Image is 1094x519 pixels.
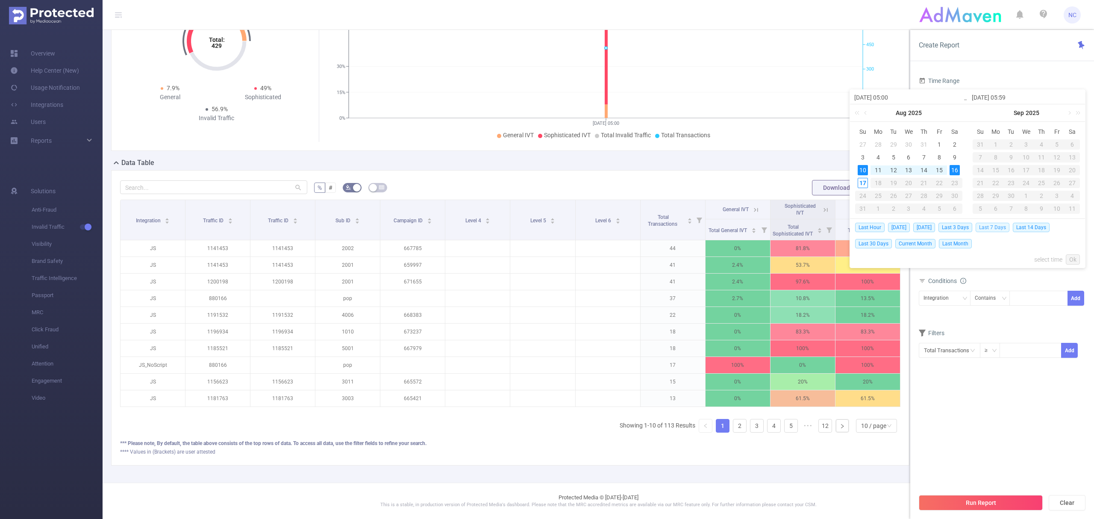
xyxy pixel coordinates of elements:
div: Sort [165,217,170,222]
span: Engagement [32,372,103,389]
div: 3 [1019,139,1034,150]
span: Sophisticated IVT [785,203,816,216]
i: icon: table [379,185,384,190]
div: Sophisticated [217,93,310,102]
td: September 10, 2025 [1019,151,1034,164]
th: Wed [901,125,917,138]
div: 18 [870,178,886,188]
span: Total Invalid Traffic [601,132,651,139]
div: 10 [858,165,868,175]
span: Attention [32,355,103,372]
span: Passport [32,287,103,304]
td: August 9, 2025 [947,151,962,164]
div: 27 [858,139,868,150]
span: Brand Safety [32,253,103,270]
div: 23 [947,178,962,188]
a: 2 [733,419,746,432]
div: 17 [1019,165,1034,175]
div: 15 [934,165,944,175]
span: We [1019,128,1034,136]
td: October 11, 2025 [1065,202,1080,215]
div: General [124,93,217,102]
div: Sort [293,217,298,222]
td: August 28, 2025 [916,189,932,202]
td: September 8, 2025 [988,151,1003,164]
div: 4 [873,152,883,162]
span: Th [1034,128,1049,136]
td: October 3, 2025 [1049,189,1065,202]
td: August 17, 2025 [855,177,870,189]
td: September 9, 2025 [1003,151,1019,164]
td: September 4, 2025 [916,202,932,215]
div: 31 [973,139,988,150]
button: Run Report [919,495,1043,510]
td: August 31, 2025 [973,138,988,151]
div: 26 [886,191,901,201]
td: August 5, 2025 [886,151,901,164]
td: August 23, 2025 [947,177,962,189]
span: Create Report [919,41,959,49]
i: icon: down [962,296,968,302]
div: 6 [988,203,1003,214]
div: 1 [1019,191,1034,201]
div: 1 [988,139,1003,150]
button: Add [1061,343,1078,358]
a: Aug [895,104,907,121]
tspan: 429 [212,42,222,49]
i: icon: caret-up [293,217,297,219]
td: August 7, 2025 [916,151,932,164]
th: Mon [870,125,886,138]
span: Solutions [31,183,56,200]
th: Thu [916,125,932,138]
div: 25 [1034,178,1049,188]
td: July 29, 2025 [886,138,901,151]
span: Fr [1049,128,1065,136]
i: icon: caret-up [355,217,360,219]
a: 5 [785,419,797,432]
div: 3 [1049,191,1065,201]
span: 56.9% [212,106,228,112]
td: October 6, 2025 [988,202,1003,215]
td: October 10, 2025 [1049,202,1065,215]
div: 13 [903,165,914,175]
div: 28 [916,191,932,201]
span: Traffic Intelligence [32,270,103,287]
a: 1 [716,419,729,432]
div: Invalid Traffic [170,114,263,123]
i: Filter menu [693,200,705,240]
td: August 4, 2025 [870,151,886,164]
input: End date [972,92,1081,103]
td: August 19, 2025 [886,177,901,189]
div: 25 [870,191,886,201]
a: 4 [768,419,780,432]
div: 9 [1003,152,1019,162]
div: 30 [947,191,962,201]
li: 5 [784,419,798,433]
span: NC [1068,6,1076,24]
div: 7 [1003,203,1019,214]
td: July 31, 2025 [916,138,932,151]
td: August 31, 2025 [855,202,870,215]
td: September 25, 2025 [1034,177,1049,189]
i: icon: caret-up [228,217,232,219]
i: icon: bg-colors [346,185,351,190]
th: Fri [932,125,947,138]
div: 22 [988,178,1003,188]
td: August 8, 2025 [932,151,947,164]
td: August 15, 2025 [932,164,947,177]
td: August 2, 2025 [947,138,962,151]
div: 8 [988,152,1003,162]
div: 11 [1034,152,1049,162]
td: September 13, 2025 [1065,151,1080,164]
i: icon: caret-up [427,217,432,219]
i: icon: right [840,424,845,429]
td: September 14, 2025 [973,164,988,177]
tspan: 30% [337,64,345,69]
th: Thu [1034,125,1049,138]
td: September 19, 2025 [1049,164,1065,177]
th: Sat [1065,125,1080,138]
td: September 16, 2025 [1003,164,1019,177]
input: Search... [120,180,307,194]
div: 9 [950,152,960,162]
td: August 3, 2025 [855,151,870,164]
